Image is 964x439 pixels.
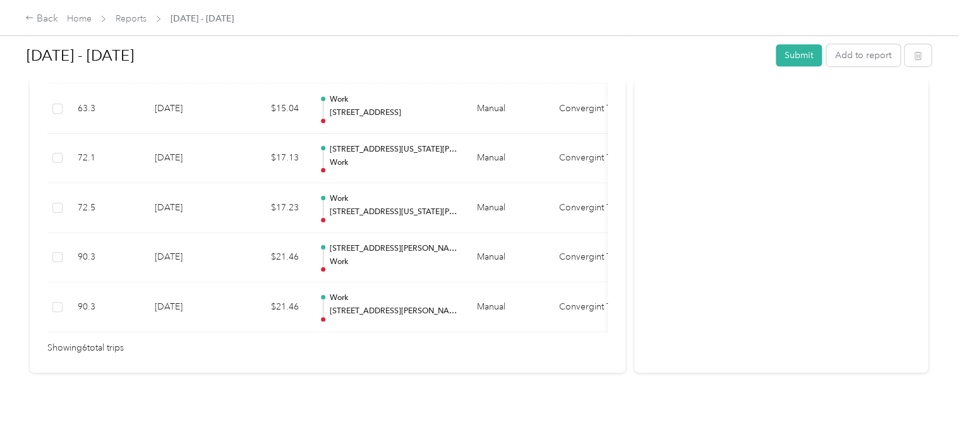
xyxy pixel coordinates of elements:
[233,84,309,134] td: $15.04
[826,44,900,66] button: Add to report
[68,134,145,184] td: 72.1
[68,183,145,233] td: 72.5
[467,282,549,332] td: Manual
[145,282,233,332] td: [DATE]
[233,183,309,233] td: $17.23
[467,84,549,134] td: Manual
[233,233,309,283] td: $21.46
[27,40,767,71] h1: Aug 1 - 31, 2025
[68,282,145,332] td: 90.3
[329,243,457,255] p: [STREET_ADDRESS][PERSON_NAME]
[68,84,145,134] td: 63.3
[549,233,644,283] td: Convergint Technologies
[549,84,644,134] td: Convergint Technologies
[329,256,457,268] p: Work
[145,183,233,233] td: [DATE]
[329,157,457,169] p: Work
[171,12,234,25] span: [DATE] - [DATE]
[329,207,457,218] p: [STREET_ADDRESS][US_STATE][PERSON_NAME]
[467,134,549,184] td: Manual
[67,13,92,24] a: Home
[549,282,644,332] td: Convergint Technologies
[329,144,457,155] p: [STREET_ADDRESS][US_STATE][PERSON_NAME]
[145,233,233,283] td: [DATE]
[549,183,644,233] td: Convergint Technologies
[549,134,644,184] td: Convergint Technologies
[467,183,549,233] td: Manual
[776,44,822,66] button: Submit
[47,341,124,355] span: Showing 6 total trips
[329,292,457,304] p: Work
[329,306,457,317] p: [STREET_ADDRESS][PERSON_NAME]
[233,134,309,184] td: $17.13
[329,193,457,205] p: Work
[25,11,58,27] div: Back
[116,13,147,24] a: Reports
[893,368,964,439] iframe: Everlance-gr Chat Button Frame
[68,233,145,283] td: 90.3
[233,282,309,332] td: $21.46
[467,233,549,283] td: Manual
[145,134,233,184] td: [DATE]
[145,84,233,134] td: [DATE]
[329,94,457,105] p: Work
[329,107,457,119] p: [STREET_ADDRESS]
